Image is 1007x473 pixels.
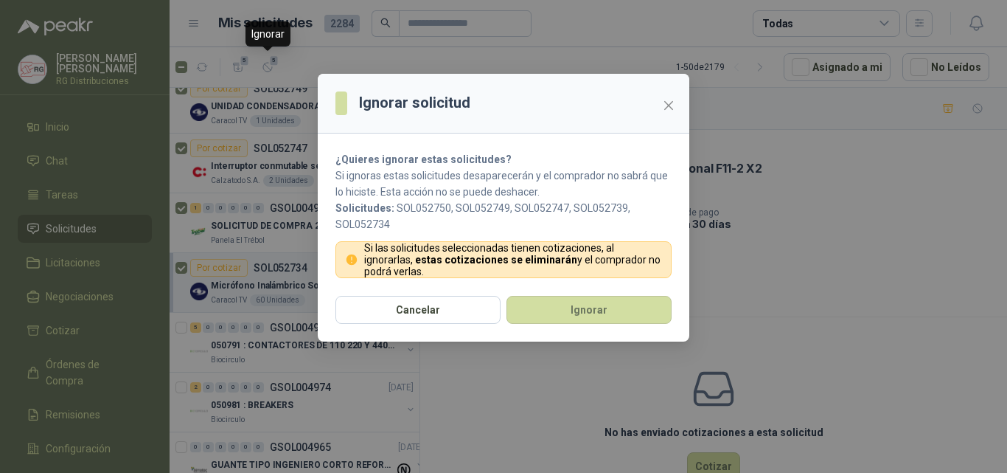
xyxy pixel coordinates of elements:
[506,296,672,324] button: Ignorar
[335,296,501,324] button: Cancelar
[335,200,672,232] p: SOL052750, SOL052749, SOL052747, SOL052739, SOL052734
[335,153,512,165] strong: ¿Quieres ignorar estas solicitudes?
[359,92,470,114] h3: Ignorar solicitud
[335,202,394,214] b: Solicitudes:
[663,100,675,111] span: close
[657,94,680,117] button: Close
[335,168,672,200] p: Si ignoras estas solicitudes desaparecerán y el comprador no sabrá que lo hiciste. Esta acción no...
[415,254,577,266] strong: estas cotizaciones se eliminarán
[364,242,663,277] p: Si las solicitudes seleccionadas tienen cotizaciones, al ignorarlas, y el comprador no podrá verlas.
